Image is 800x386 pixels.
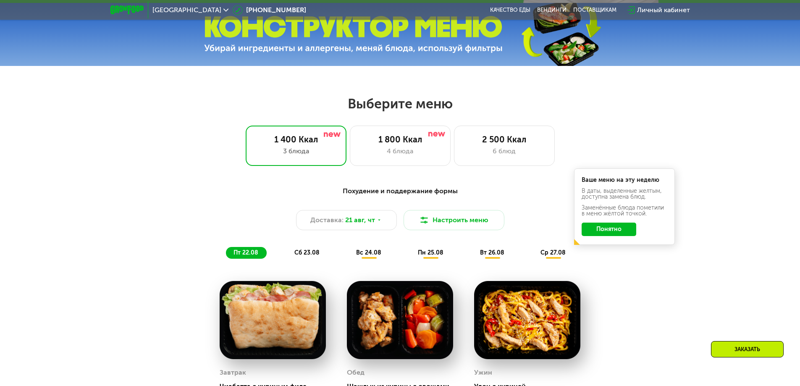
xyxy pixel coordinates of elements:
button: Понятно [582,223,636,236]
span: вс 24.08 [356,249,381,256]
div: 4 блюда [359,146,442,156]
div: Личный кабинет [637,5,690,15]
div: Ужин [474,366,492,379]
div: Обед [347,366,365,379]
div: Заменённые блюда пометили в меню жёлтой точкой. [582,205,667,217]
div: Заказать [711,341,784,357]
div: 1 800 Ккал [359,134,442,144]
div: 2 500 Ккал [463,134,546,144]
span: ср 27.08 [540,249,566,256]
div: В даты, выделенные желтым, доступна замена блюд. [582,188,667,200]
h2: Выберите меню [27,95,773,112]
span: 21 авг, чт [345,215,375,225]
div: 6 блюд [463,146,546,156]
div: поставщикам [573,7,616,13]
div: 1 400 Ккал [254,134,338,144]
div: Ваше меню на эту неделю [582,177,667,183]
a: [PHONE_NUMBER] [233,5,306,15]
span: пн 25.08 [418,249,443,256]
span: вт 26.08 [480,249,504,256]
span: сб 23.08 [294,249,320,256]
div: 3 блюда [254,146,338,156]
span: пт 22.08 [233,249,258,256]
div: Завтрак [220,366,246,379]
a: Качество еды [490,7,530,13]
div: Похудение и поддержание формы [152,186,649,197]
a: Вендинги [537,7,567,13]
span: Доставка: [310,215,344,225]
span: [GEOGRAPHIC_DATA] [152,7,221,13]
button: Настроить меню [404,210,504,230]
